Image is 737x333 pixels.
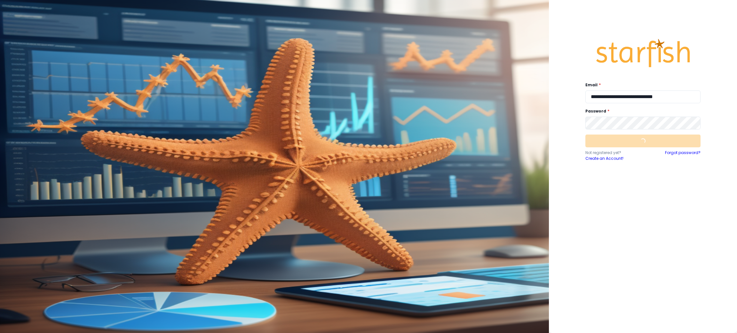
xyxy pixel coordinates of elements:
img: Logo.42cb71d561138c82c4ab.png [595,33,691,73]
label: Email [585,82,697,88]
a: Create an Account! [585,156,643,161]
p: Not registered yet? [585,150,643,156]
a: Forgot password? [665,150,701,161]
label: Password [585,108,697,114]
